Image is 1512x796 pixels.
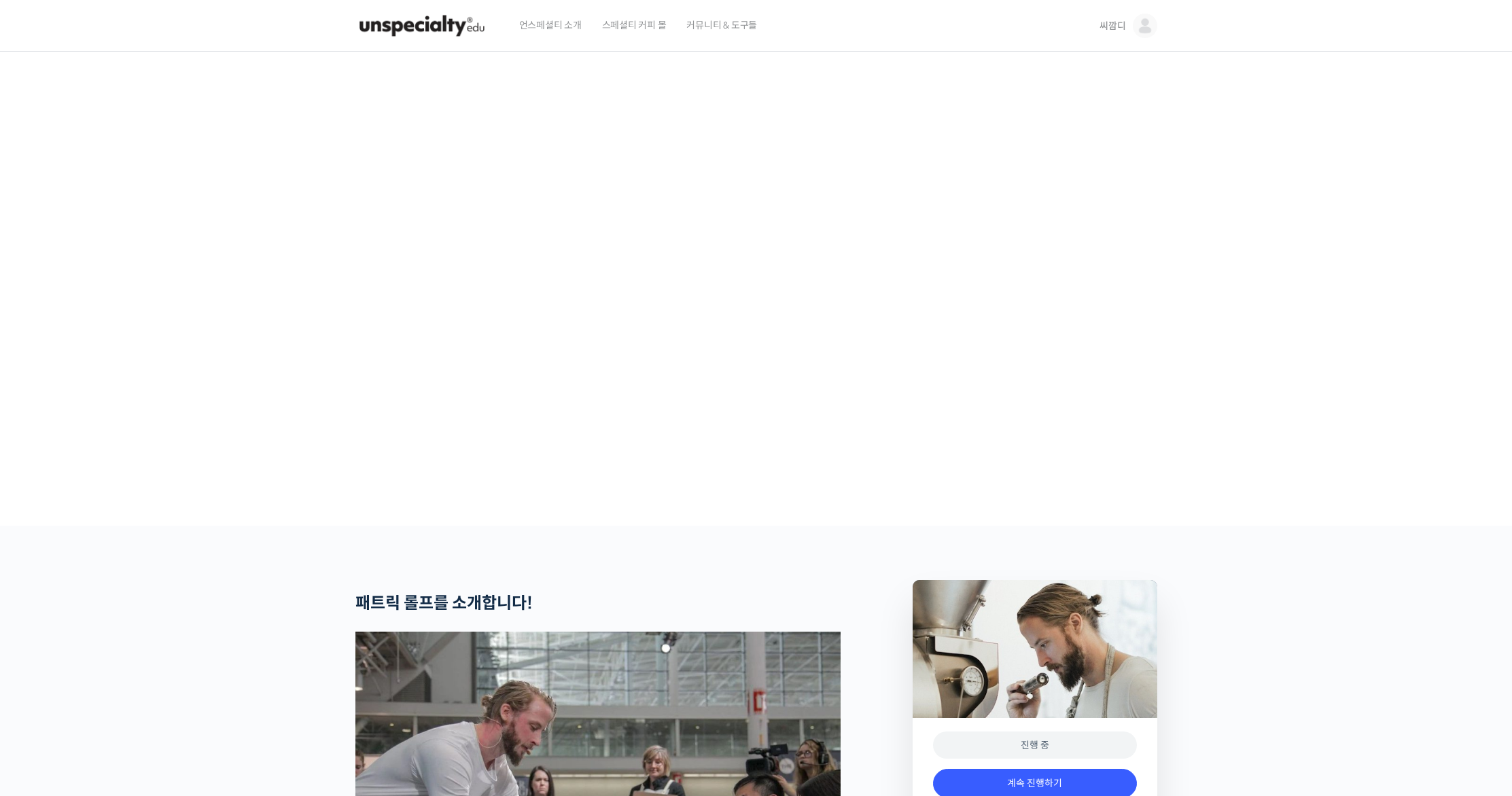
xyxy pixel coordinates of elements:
[933,731,1137,759] div: 진행 중
[1100,20,1125,32] span: 씨깜디
[355,594,841,613] h2: 패트릭 롤프를 소개합니다!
